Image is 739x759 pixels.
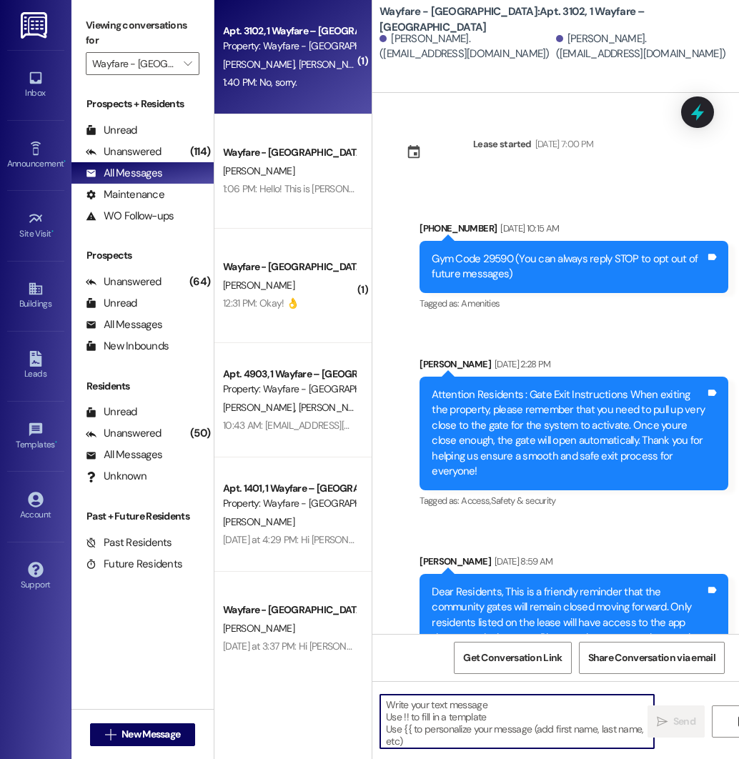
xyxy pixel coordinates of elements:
[491,554,553,569] div: [DATE] 8:59 AM
[86,166,162,181] div: All Messages
[432,585,705,738] div: Dear Residents, This is a friendly reminder that the community gates will remain closed moving fo...
[223,367,355,382] div: Apt. 4903, 1 Wayfare – [GEOGRAPHIC_DATA]
[86,405,137,420] div: Unread
[7,207,64,245] a: Site Visit •
[380,4,665,35] b: Wayfare - [GEOGRAPHIC_DATA]: Apt. 3102, 1 Wayfare – [GEOGRAPHIC_DATA]
[223,76,297,89] div: 1:40 PM: No, sorry.
[86,317,162,332] div: All Messages
[299,401,370,414] span: [PERSON_NAME]
[223,602,355,617] div: Wayfare - [GEOGRAPHIC_DATA]
[86,187,164,202] div: Maintenance
[7,347,64,385] a: Leads
[223,164,294,177] span: [PERSON_NAME]
[223,58,299,71] span: [PERSON_NAME]
[497,221,559,236] div: [DATE] 10:15 AM
[86,426,162,441] div: Unanswered
[86,296,137,311] div: Unread
[86,274,162,289] div: Unanswered
[86,557,182,572] div: Future Residents
[491,357,551,372] div: [DATE] 2:28 PM
[7,277,64,315] a: Buildings
[71,379,214,394] div: Residents
[55,437,57,447] span: •
[223,297,298,309] div: 12:31 PM: Okay! 👌
[223,496,355,511] div: Property: Wayfare - [GEOGRAPHIC_DATA]
[223,279,294,292] span: [PERSON_NAME]
[223,622,294,635] span: [PERSON_NAME]
[223,481,355,496] div: Apt. 1401, 1 Wayfare – [GEOGRAPHIC_DATA]
[71,248,214,263] div: Prospects
[86,123,137,138] div: Unread
[420,490,728,511] div: Tagged as:
[461,495,490,507] span: Access ,
[461,297,500,309] span: Amenities
[64,157,66,167] span: •
[432,387,705,480] div: Attention Residents : Gate Exit Instructions When exiting the property, please remember that you ...
[420,221,728,241] div: [PHONE_NUMBER]
[432,252,705,282] div: Gym Code 29590 (You can always reply STOP to opt out of future messages)
[673,714,695,729] span: Send
[86,144,162,159] div: Unanswered
[223,401,299,414] span: [PERSON_NAME]
[7,557,64,596] a: Support
[86,339,169,354] div: New Inbounds
[491,495,556,507] span: Safety & security
[420,554,728,574] div: [PERSON_NAME]
[7,66,64,104] a: Inbox
[223,145,355,160] div: Wayfare - [GEOGRAPHIC_DATA]
[187,141,214,163] div: (114)
[86,469,147,484] div: Unknown
[380,31,552,62] div: [PERSON_NAME]. ([EMAIL_ADDRESS][DOMAIN_NAME])
[86,535,172,550] div: Past Residents
[532,137,594,152] div: [DATE] 7:00 PM
[223,515,294,528] span: [PERSON_NAME]
[186,271,214,293] div: (64)
[86,447,162,462] div: All Messages
[420,293,728,314] div: Tagged as:
[223,419,414,432] div: 10:43 AM: [EMAIL_ADDRESS][DOMAIN_NAME]
[92,52,177,75] input: All communities
[556,31,729,62] div: [PERSON_NAME]. ([EMAIL_ADDRESS][DOMAIN_NAME])
[187,422,214,445] div: (50)
[71,509,214,524] div: Past + Future Residents
[454,642,571,674] button: Get Conversation Link
[579,642,725,674] button: Share Conversation via email
[463,650,562,665] span: Get Conversation Link
[71,96,214,111] div: Prospects + Residents
[420,357,728,377] div: [PERSON_NAME]
[223,24,355,39] div: Apt. 3102, 1 Wayfare – [GEOGRAPHIC_DATA]
[184,58,192,69] i: 
[588,650,715,665] span: Share Conversation via email
[7,487,64,526] a: Account
[51,227,54,237] span: •
[223,259,355,274] div: Wayfare - [GEOGRAPHIC_DATA]
[223,39,355,54] div: Property: Wayfare - [GEOGRAPHIC_DATA]
[90,723,196,746] button: New Message
[657,716,668,728] i: 
[86,209,174,224] div: WO Follow-ups
[121,727,180,742] span: New Message
[21,12,50,39] img: ResiDesk Logo
[7,417,64,456] a: Templates •
[86,14,199,52] label: Viewing conversations for
[223,382,355,397] div: Property: Wayfare - [GEOGRAPHIC_DATA]
[105,729,116,740] i: 
[299,58,370,71] span: [PERSON_NAME]
[473,137,532,152] div: Lease started
[648,705,705,738] button: Send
